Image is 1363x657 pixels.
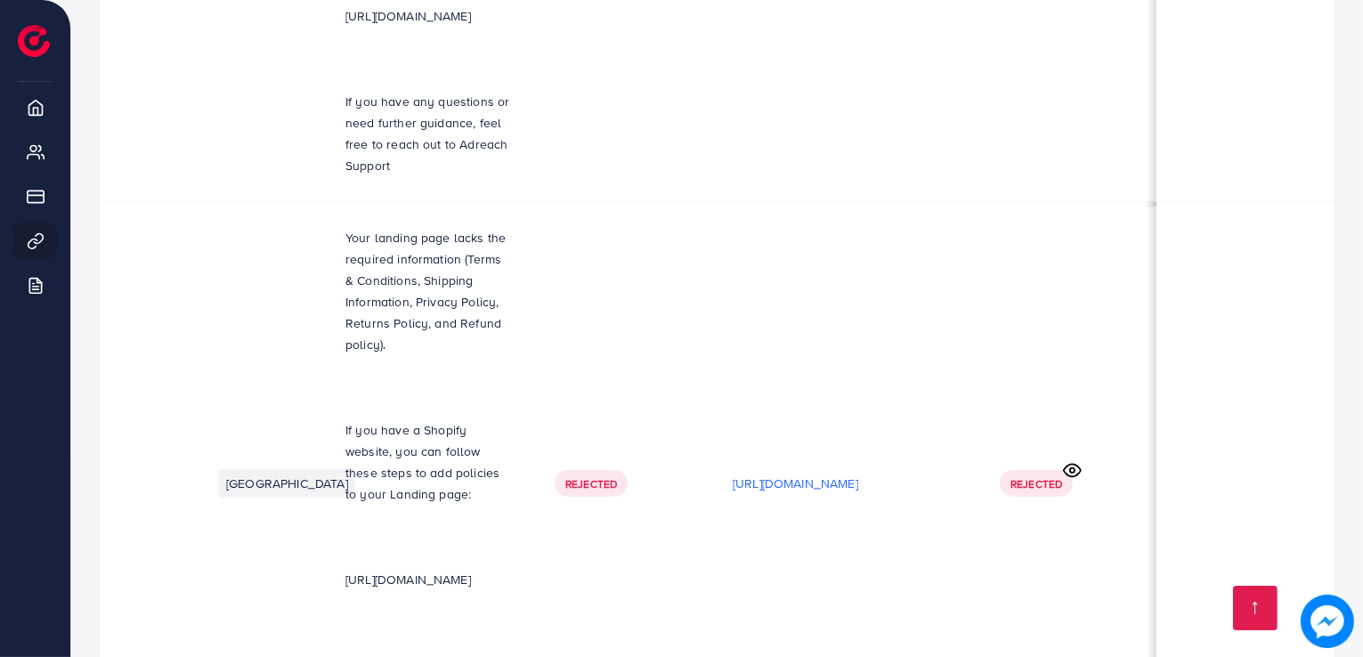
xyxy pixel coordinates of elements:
[345,91,512,176] p: If you have any questions or need further guidance, feel free to reach out to Adreach Support
[733,473,858,494] p: [URL][DOMAIN_NAME]
[345,569,512,590] p: [URL][DOMAIN_NAME]
[345,5,512,27] p: [URL][DOMAIN_NAME]
[565,476,617,491] span: Rejected
[345,227,512,355] p: Your landing page lacks the required information (Terms & Conditions, Shipping Information, Priva...
[345,419,512,505] p: If you have a Shopify website, you can follow these steps to add policies to your Landing page:
[1010,476,1062,491] span: Rejected
[219,469,355,498] li: [GEOGRAPHIC_DATA]
[1301,595,1354,648] img: image
[18,25,50,57] img: logo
